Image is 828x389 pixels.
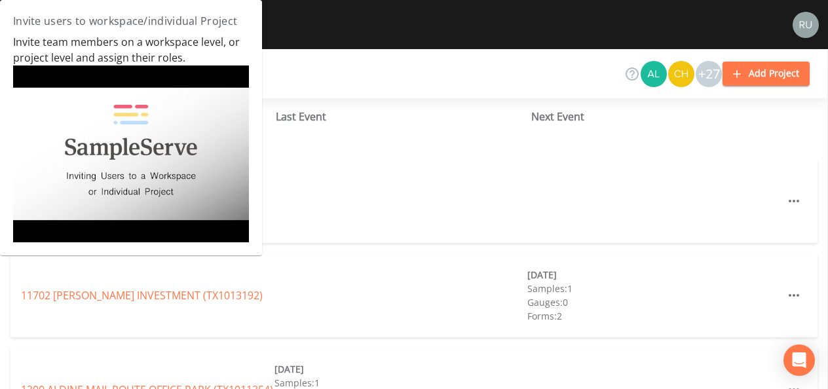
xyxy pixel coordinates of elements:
[531,109,786,124] div: Next Event
[640,61,668,87] div: Alaina Hahn
[13,34,249,65] div: Invite team members on a workspace level, or project level and assign their roles.
[13,65,249,242] img: hqdefault.jpg
[783,344,815,376] div: Open Intercom Messenger
[641,61,667,87] img: 30a13df2a12044f58df5f6b7fda61338
[274,362,528,376] div: [DATE]
[668,61,694,87] img: c74b8b8b1c7a9d34f67c5e0ca157ed15
[668,61,695,87] div: Charles Medina
[527,268,781,282] div: [DATE]
[13,13,249,29] h4: Invite users to workspace/individual Project
[527,295,781,309] div: Gauges: 0
[793,12,819,38] img: a5c06d64ce99e847b6841ccd0307af82
[276,109,531,124] div: Last Event
[696,61,722,87] div: +27
[723,62,810,86] button: Add Project
[527,309,781,323] div: Forms: 2
[21,288,263,303] a: 11702 [PERSON_NAME] INVESTMENT (TX1013192)
[527,282,781,295] div: Samples: 1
